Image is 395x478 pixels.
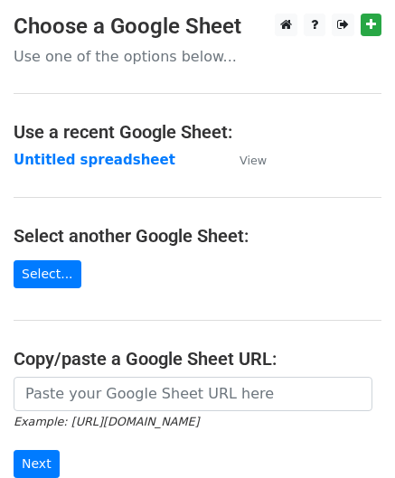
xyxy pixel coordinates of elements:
h4: Select another Google Sheet: [14,225,381,247]
h4: Use a recent Google Sheet: [14,121,381,143]
a: Untitled spreadsheet [14,152,175,168]
small: View [240,154,267,167]
p: Use one of the options below... [14,47,381,66]
small: Example: [URL][DOMAIN_NAME] [14,415,199,428]
a: Select... [14,260,81,288]
input: Next [14,450,60,478]
a: View [221,152,267,168]
input: Paste your Google Sheet URL here [14,377,372,411]
h3: Choose a Google Sheet [14,14,381,40]
h4: Copy/paste a Google Sheet URL: [14,348,381,370]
